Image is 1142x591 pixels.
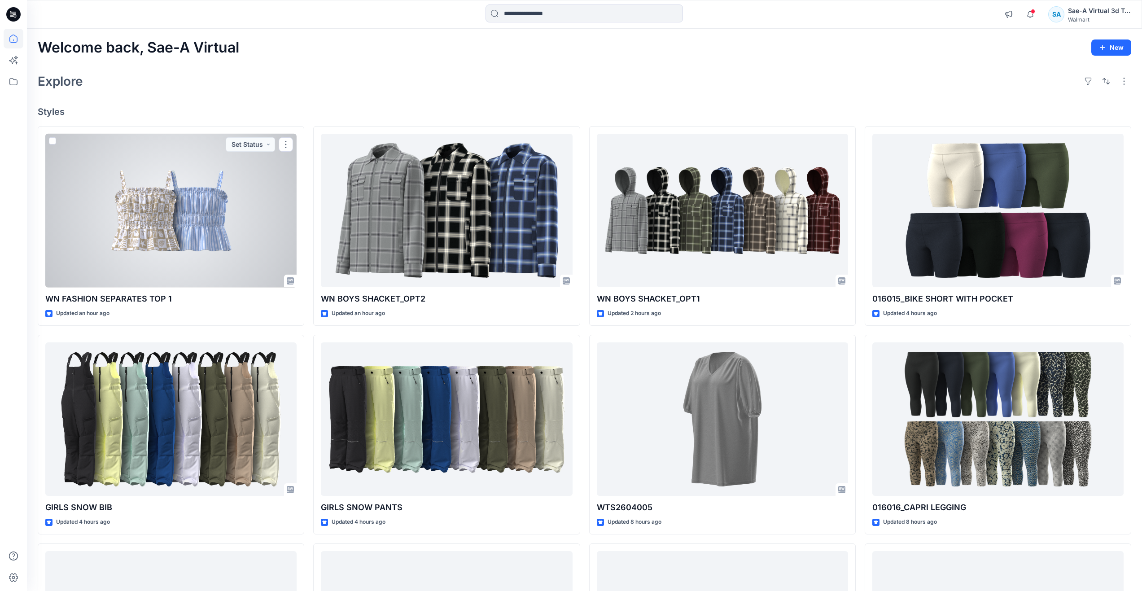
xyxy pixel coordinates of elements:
[597,342,848,496] a: WTS2604005
[38,106,1131,117] h4: Styles
[1068,16,1131,23] div: Walmart
[45,293,297,305] p: WN FASHION SEPARATES TOP 1
[1091,39,1131,56] button: New
[45,342,297,496] a: GIRLS SNOW BIB
[56,309,109,318] p: Updated an hour ago
[608,517,661,527] p: Updated 8 hours ago
[332,309,385,318] p: Updated an hour ago
[332,517,385,527] p: Updated 4 hours ago
[597,501,848,514] p: WTS2604005
[872,501,1124,514] p: 016016_CAPRI LEGGING
[321,293,572,305] p: WN BOYS SHACKET_OPT2
[872,293,1124,305] p: 016015_BIKE SHORT WITH POCKET
[38,74,83,88] h2: Explore
[608,309,661,318] p: Updated 2 hours ago
[321,342,572,496] a: GIRLS SNOW PANTS
[1068,5,1131,16] div: Sae-A Virtual 3d Team
[45,134,297,288] a: WN FASHION SEPARATES TOP 1
[38,39,239,56] h2: Welcome back, Sae-A Virtual
[883,517,937,527] p: Updated 8 hours ago
[321,134,572,288] a: WN BOYS SHACKET_OPT2
[872,134,1124,288] a: 016015_BIKE SHORT WITH POCKET
[597,293,848,305] p: WN BOYS SHACKET_OPT1
[56,517,110,527] p: Updated 4 hours ago
[1048,6,1064,22] div: SA
[883,309,937,318] p: Updated 4 hours ago
[45,501,297,514] p: GIRLS SNOW BIB
[872,342,1124,496] a: 016016_CAPRI LEGGING
[321,501,572,514] p: GIRLS SNOW PANTS
[597,134,848,288] a: WN BOYS SHACKET_OPT1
